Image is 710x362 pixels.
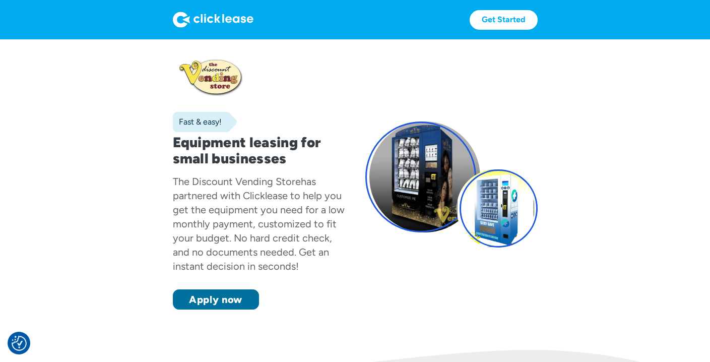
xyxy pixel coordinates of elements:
img: Revisit consent button [12,336,27,351]
div: The Discount Vending Store [173,175,301,188]
div: Fast & easy! [173,117,222,127]
img: Logo [173,12,253,28]
div: has partnered with Clicklease to help you get the equipment you need for a low monthly payment, c... [173,175,345,272]
a: Apply now [173,289,259,310]
a: Get Started [470,10,538,30]
h1: Equipment leasing for small businesses [173,134,345,166]
button: Consent Preferences [12,336,27,351]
